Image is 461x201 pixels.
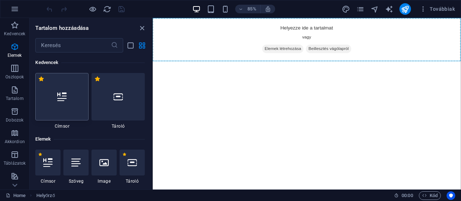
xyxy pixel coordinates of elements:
div: Címsor [35,73,89,129]
button: 85% [235,5,261,13]
i: Weboldal újratöltése [103,5,111,13]
button: navigator [371,5,379,13]
a: Kattintson a kijelölés megszüntetéséhez. Dupla kattintás az oldalak megnyitásához [6,191,26,200]
span: Beillesztés vágólapról [180,31,233,41]
span: Címsor [35,123,89,129]
span: Eltávolítás a kedvencekből [122,152,126,156]
p: Elemek [8,52,22,58]
button: design [342,5,350,13]
button: text_generator [385,5,394,13]
span: : [407,193,408,198]
button: Továbbiak [417,3,458,15]
button: reload [103,5,111,13]
span: Eltávolítás a kedvencekből [38,152,42,156]
h6: Munkamenet idő [394,191,413,200]
span: Tároló [120,178,145,184]
nav: breadcrumb [36,191,55,200]
span: Kattintson a kijelöléshez. Dupla kattintás az szerkesztéshez [36,191,55,200]
span: Eltávolítás a kedvencekből [94,76,100,82]
div: Tároló [120,150,145,184]
p: Kedvencek [4,31,25,37]
span: Elemek létrehozása [129,31,178,41]
i: Oldalak (Ctrl+Alt+S) [356,5,364,13]
h6: Elemek [35,135,145,143]
h6: Kedvencek [35,58,145,67]
button: pages [356,5,365,13]
button: publish [399,3,411,15]
button: Usercentrics [447,191,455,200]
i: Tervezés (Ctrl+Alt+Y) [342,5,350,13]
i: AI Writer [385,5,393,13]
i: Navigátor [371,5,379,13]
button: grid-view [138,41,146,50]
h6: 85% [246,5,258,13]
button: Kattintson ide az előnézeti módból való kilépéshez és a szerkesztés folytatásához [88,5,97,13]
span: Címsor [35,178,61,184]
input: Keresés [35,38,111,52]
button: Kód [419,191,441,200]
i: Közzététel [401,5,409,13]
span: 00 00 [402,191,413,200]
h6: Tartalom hozzáadása [35,24,89,32]
div: Image [91,150,117,184]
span: Image [91,178,117,184]
p: Dobozok [6,117,23,123]
p: Akkordion [5,139,25,145]
button: list-view [126,41,135,50]
span: Kód [422,191,438,200]
div: Címsor [35,150,61,184]
span: Továbbiak [420,5,455,13]
span: Szöveg [63,178,89,184]
i: Átméretezés esetén automatikusan beállítja a nagyítási szintet a választott eszköznek megfelelően. [265,6,271,12]
div: Tároló [91,73,145,129]
div: Szöveg [63,150,89,184]
p: Oszlopok [5,74,24,80]
span: Tároló [91,123,145,129]
p: Táblázatok [4,160,26,166]
p: Tartalom [6,96,24,101]
button: close panel [138,24,146,32]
